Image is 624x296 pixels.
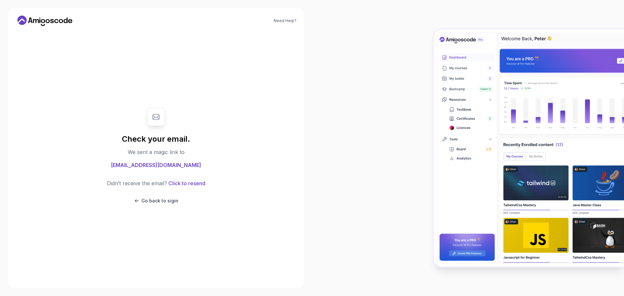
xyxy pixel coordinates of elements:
[122,134,190,144] h1: Check your email.
[434,30,624,266] img: Amigoscode Dashboard
[16,16,74,26] a: Home link
[167,179,205,187] button: Click to resend
[134,198,178,204] button: Go back to sigin
[274,18,296,23] a: Need Help?
[111,161,201,169] span: [EMAIL_ADDRESS][DOMAIN_NAME]
[107,179,167,187] p: Didn’t receive the email?
[128,148,185,156] p: We sent a magic link to
[141,198,178,204] p: Go back to sigin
